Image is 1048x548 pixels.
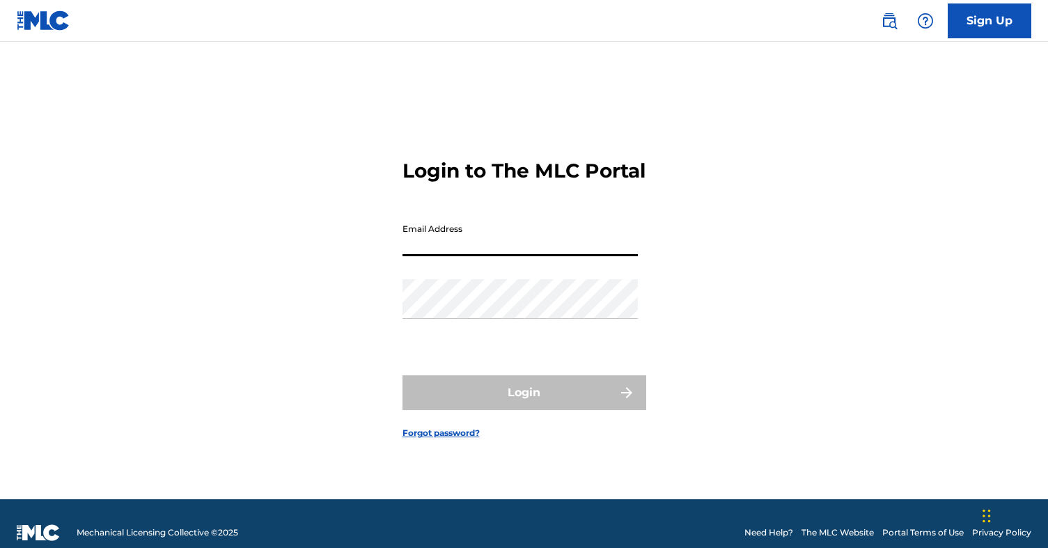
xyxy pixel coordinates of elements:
img: search [881,13,898,29]
h3: Login to The MLC Portal [402,159,646,183]
a: Forgot password? [402,427,480,439]
span: Mechanical Licensing Collective © 2025 [77,526,238,539]
img: MLC Logo [17,10,70,31]
img: help [917,13,934,29]
a: Public Search [875,7,903,35]
a: Need Help? [744,526,793,539]
img: logo [17,524,60,541]
a: Privacy Policy [972,526,1031,539]
a: Sign Up [948,3,1031,38]
iframe: Chat Widget [978,481,1048,548]
div: Help [912,7,939,35]
a: The MLC Website [801,526,874,539]
a: Portal Terms of Use [882,526,964,539]
div: Drag [983,495,991,537]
